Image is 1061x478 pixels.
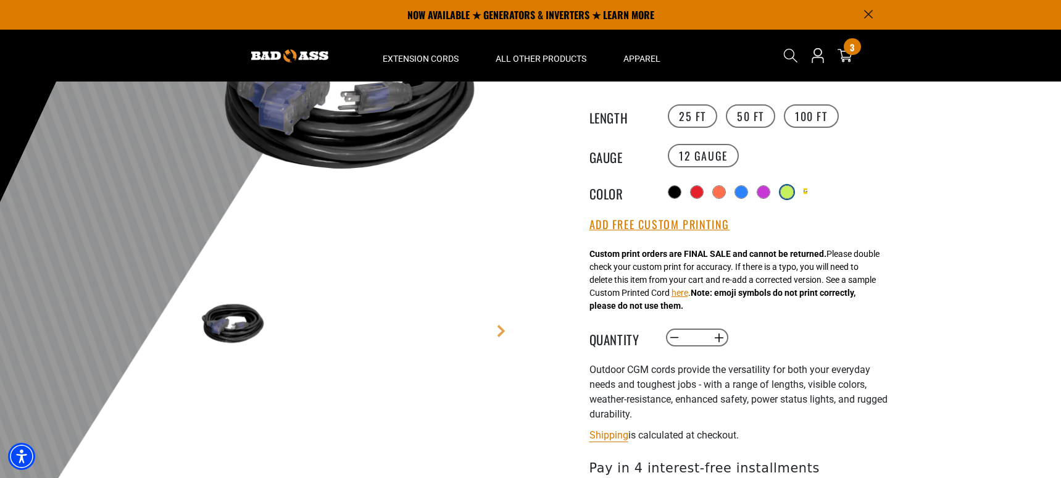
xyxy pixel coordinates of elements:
img: Bad Ass Extension Cords [251,49,328,62]
span: Outdoor CGM cords provide the versatility for both your everyday needs and toughest jobs - with a... [589,364,888,420]
div: Please double check your custom print for accuracy. If there is a typo, you will need to delete t... [589,248,880,312]
label: 50 FT [726,104,775,128]
strong: Note: emoji symbols do not print correctly, please do not use them. [589,288,855,311]
button: here [672,287,688,300]
label: 25 FT [668,104,717,128]
img: black [197,290,268,362]
div: Yellow [804,186,807,197]
summary: Extension Cords [364,30,477,82]
summary: Search [781,46,801,65]
summary: Apparel [605,30,679,82]
label: Quantity [589,330,651,346]
a: Open this option [808,30,828,82]
span: Apparel [623,53,660,64]
button: Add Free Custom Printing [589,218,730,232]
legend: Length [589,108,651,124]
summary: All Other Products [477,30,605,82]
legend: Gauge [589,148,651,164]
label: 12 Gauge [668,144,739,167]
div: Accessibility Menu [8,443,35,470]
span: 3 [850,43,854,52]
strong: Custom print orders are FINAL SALE and cannot be returned. [589,249,826,259]
legend: Color [589,184,651,200]
span: Extension Cords [383,53,459,64]
div: is calculated at checkout. [589,427,892,443]
a: Shipping [589,429,628,441]
label: 100 FT [784,104,839,128]
span: All Other Products [496,53,586,64]
a: Next [495,325,507,337]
